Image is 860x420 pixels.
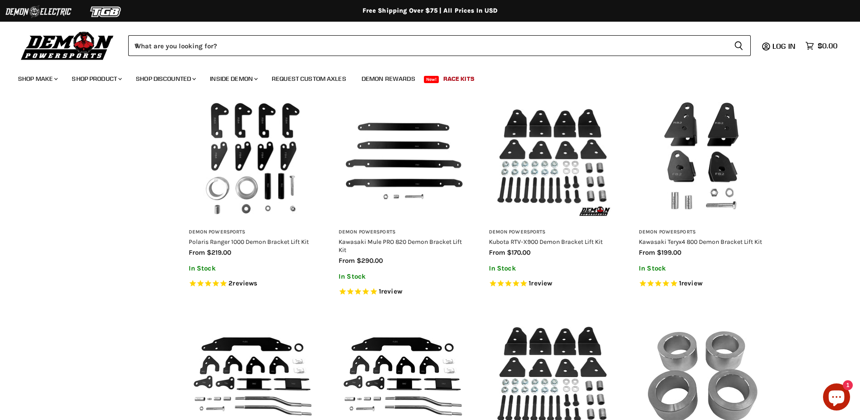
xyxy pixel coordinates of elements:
a: Inside Demon [203,70,263,88]
a: Request Custom Axles [265,70,353,88]
h3: Demon Powersports [489,229,617,236]
img: TGB Logo 2 [72,3,140,20]
a: Shop Make [11,70,63,88]
img: Polaris Ranger 1000 Demon Bracket Lift Kit [189,95,316,223]
a: Kawasaki Teryx4 800 Demon Bracket Lift Kit [639,238,762,245]
span: from [189,248,205,257]
a: Log in [768,42,801,50]
a: Polaris Ranger 1000 Demon Bracket Lift Kit [189,238,309,245]
h3: Demon Powersports [639,229,767,236]
span: review [681,279,702,287]
span: $0.00 [818,42,837,50]
img: Demon Electric Logo 2 [5,3,72,20]
span: Rated 5.0 out of 5 stars 1 reviews [489,279,617,289]
img: Kubota RTV-X900 Demon Bracket Lift Kit [489,95,617,223]
span: $170.00 [507,248,530,257]
p: In Stock [489,265,617,272]
p: In Stock [339,273,466,280]
button: Search [727,35,751,56]
a: Kubota RTV-X900 Demon Bracket Lift Kit [489,238,603,245]
inbox-online-store-chat: Shopify online store chat [820,383,853,413]
span: $290.00 [357,257,383,265]
img: Demon Powersports [18,29,117,61]
form: Product [128,35,751,56]
span: 1 reviews [379,287,402,295]
a: Race Kits [437,70,481,88]
span: Rated 5.0 out of 5 stars 1 reviews [639,279,767,289]
p: In Stock [639,265,767,272]
a: Kawasaki Mule PRO 820 Demon Bracket Lift Kit [339,238,462,253]
span: 2 reviews [228,279,257,287]
span: $219.00 [207,248,231,257]
span: from [339,257,355,265]
span: 1 reviews [679,279,702,287]
span: from [489,248,505,257]
a: Shop Product [65,70,127,88]
span: Rated 5.0 out of 5 stars 1 reviews [339,287,466,297]
span: 1 reviews [529,279,552,287]
span: Log in [772,42,795,51]
img: Kawasaki Mule PRO 820 Demon Bracket Lift Kit [339,95,466,223]
h3: Demon Powersports [189,229,316,236]
span: review [531,279,552,287]
input: When autocomplete results are available use up and down arrows to review and enter to select [128,35,727,56]
span: from [639,248,655,257]
a: Shop Discounted [129,70,201,88]
a: Demon Rewards [355,70,422,88]
p: In Stock [189,265,316,272]
h3: Demon Powersports [339,229,466,236]
a: $0.00 [801,39,842,52]
span: New! [424,76,439,83]
span: reviews [232,279,257,287]
ul: Main menu [11,66,835,88]
span: review [381,287,402,295]
span: $199.00 [657,248,681,257]
span: Rated 5.0 out of 5 stars 2 reviews [189,279,316,289]
img: Kawasaki Teryx4 800 Demon Bracket Lift Kit [639,95,767,223]
div: Free Shipping Over $75 | All Prices In USD [69,7,791,15]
